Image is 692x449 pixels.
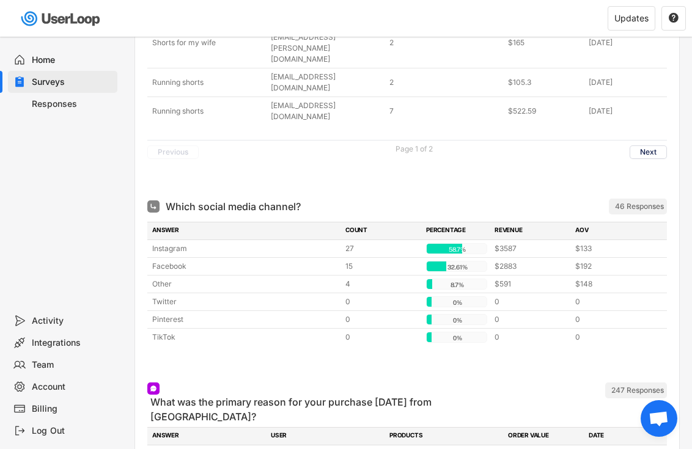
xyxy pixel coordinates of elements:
div: 0% [429,332,485,343]
div: ORDER VALUE [508,431,581,442]
div: Billing [32,403,112,415]
div: REVENUE [495,225,568,236]
button: Next [630,145,667,159]
div: 32.61% [429,261,485,272]
button:  [668,13,679,24]
div: Running shorts [152,106,263,117]
div: DATE [589,431,662,442]
div: Running shorts [152,77,263,88]
div: Which social media channel? [166,199,301,214]
div: 0 [345,332,419,343]
div: 7 [389,106,501,117]
div: [PERSON_NAME][EMAIL_ADDRESS][PERSON_NAME][DOMAIN_NAME] [271,21,382,65]
div: Shorts for my wife [152,37,263,48]
div: Page 1 of 2 [396,145,433,153]
div: 46 Responses [615,202,664,211]
div: Account [32,381,112,393]
div: Team [32,359,112,371]
div: 0% [429,297,485,308]
div: 2 [389,77,501,88]
div: 0 [495,314,568,325]
div: COUNT [345,225,419,236]
div: [EMAIL_ADDRESS][DOMAIN_NAME] [271,100,382,122]
div: Pinterest [152,314,338,325]
div: 0% [429,315,485,326]
button: Previous [147,145,199,159]
div: $3587 [495,243,568,254]
div: $2883 [495,261,568,272]
div: 247 Responses [611,385,664,395]
div: $192 [575,261,649,272]
div: $165 [508,37,581,48]
div: Activity [32,315,112,327]
div: Surveys [32,76,112,88]
div: $522.59 [508,106,581,117]
div: $148 [575,279,649,290]
div: 4 [345,279,419,290]
text:  [669,12,679,23]
div: [EMAIL_ADDRESS][DOMAIN_NAME] [271,71,382,93]
div: 0 [345,296,419,307]
div: ANSWER [152,225,338,236]
a: Open chat [641,400,677,437]
div: 0 [575,314,649,325]
div: 0 [345,314,419,325]
div: 27 [345,243,419,254]
div: $133 [575,243,649,254]
div: What was the primary reason for your purchase [DATE] from [GEOGRAPHIC_DATA]? [150,395,532,424]
div: $591 [495,279,568,290]
div: PRODUCTS [389,431,501,442]
div: Integrations [32,337,112,349]
div: Other [152,279,338,290]
img: userloop-logo-01.svg [18,6,105,31]
div: TikTok [152,332,338,343]
div: 2 [389,37,501,48]
div: [DATE] [589,77,662,88]
img: Multi Select [150,203,157,210]
div: ANSWER [152,431,263,442]
div: Facebook [152,261,338,272]
div: Log Out [32,425,112,437]
div: 15 [345,261,419,272]
div: 0 [495,332,568,343]
div: USER [271,431,382,442]
div: $105.3 [508,77,581,88]
div: 0 [575,296,649,307]
div: 0 [575,332,649,343]
div: Responses [32,98,112,110]
div: Home [32,54,112,66]
div: 58.7% [429,244,485,255]
div: Instagram [152,243,338,254]
div: PERCENTAGE [426,225,487,236]
div: 0 [495,296,568,307]
div: AOV [575,225,649,236]
div: [DATE] [589,37,662,48]
img: Open Ended [150,385,157,392]
div: Updates [614,14,649,23]
div: Twitter [152,296,338,307]
div: 8.7% [429,279,485,290]
div: [DATE] [589,106,662,117]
